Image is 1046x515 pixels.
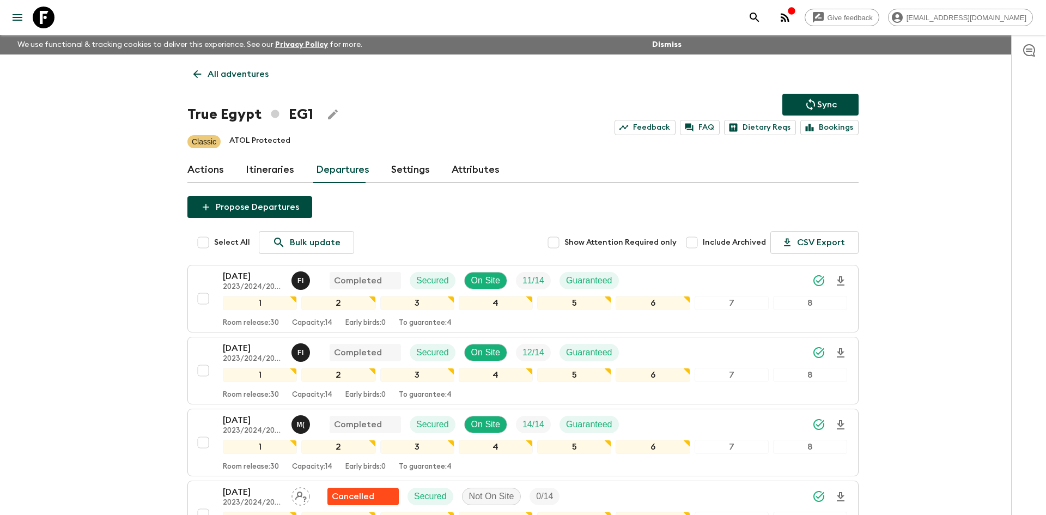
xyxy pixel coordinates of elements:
p: 14 / 14 [522,418,544,431]
div: 5 [537,296,611,310]
div: On Site [464,344,507,361]
div: 6 [616,368,690,382]
div: Trip Fill [530,488,560,505]
button: Propose Departures [187,196,312,218]
div: 4 [459,440,533,454]
div: 7 [695,440,769,454]
button: [DATE]2023/2024/2025Faten IbrahimCompletedSecuredOn SiteTrip FillGuaranteed12345678Room release:3... [187,337,859,404]
p: [DATE] [223,414,283,427]
svg: Download Onboarding [834,347,847,360]
div: Secured [410,272,455,289]
svg: Download Onboarding [834,419,847,432]
div: On Site [464,416,507,433]
p: Completed [334,418,382,431]
p: [DATE] [223,342,283,355]
p: Guaranteed [566,274,612,287]
a: FAQ [680,120,720,135]
div: 5 [537,440,611,454]
div: 8 [773,296,847,310]
span: Select All [214,237,250,248]
p: 0 / 14 [536,490,553,503]
div: 1 [223,440,297,454]
div: 1 [223,296,297,310]
div: [EMAIL_ADDRESS][DOMAIN_NAME] [888,9,1033,26]
h1: True Egypt EG1 [187,104,313,125]
p: We use functional & tracking cookies to deliver this experience. See our for more. [13,35,367,54]
button: CSV Export [770,231,859,254]
div: 3 [380,440,454,454]
p: Room release: 30 [223,319,279,328]
span: Include Archived [703,237,766,248]
p: To guarantee: 4 [399,319,452,328]
p: 2023/2024/2025 [223,283,283,292]
button: [DATE]2023/2024/2025Faten IbrahimCompletedSecuredOn SiteTrip FillGuaranteed12345678Room release:3... [187,265,859,332]
p: Room release: 30 [223,463,279,471]
svg: Synced Successfully [812,490,825,503]
a: Departures [316,157,369,183]
a: Privacy Policy [275,41,328,49]
div: 8 [773,440,847,454]
p: 2023/2024/2025 [223,499,283,507]
p: Room release: 30 [223,391,279,399]
p: Capacity: 14 [292,319,332,328]
p: On Site [471,274,500,287]
div: Secured [410,344,455,361]
p: Secured [414,490,447,503]
span: Faten Ibrahim [291,275,312,283]
p: Capacity: 14 [292,463,332,471]
div: Trip Fill [516,416,551,433]
span: Assign pack leader [291,490,310,499]
p: [DATE] [223,486,283,499]
span: [EMAIL_ADDRESS][DOMAIN_NAME] [901,14,1032,22]
span: Give feedback [822,14,879,22]
button: menu [7,7,28,28]
p: 2023/2024/2025 [223,355,283,363]
div: Secured [408,488,453,505]
p: 2023/2024/2025 [223,427,283,435]
div: 7 [695,296,769,310]
button: search adventures [744,7,765,28]
a: Give feedback [805,9,879,26]
a: Dietary Reqs [724,120,796,135]
p: [DATE] [223,270,283,283]
svg: Synced Successfully [812,274,825,287]
p: Not On Site [469,490,514,503]
svg: Download Onboarding [834,490,847,504]
div: Secured [410,416,455,433]
svg: Download Onboarding [834,275,847,288]
p: 12 / 14 [522,346,544,359]
p: On Site [471,418,500,431]
p: Sync [817,98,837,111]
a: Bookings [800,120,859,135]
button: Dismiss [649,37,684,52]
div: 4 [459,368,533,382]
p: Capacity: 14 [292,391,332,399]
svg: Synced Successfully [812,418,825,431]
div: 6 [616,296,690,310]
div: 4 [459,296,533,310]
p: 11 / 14 [522,274,544,287]
span: Migo (Maged) Nabil [291,419,312,427]
div: Trip Fill [516,344,551,361]
div: Trip Fill [516,272,551,289]
p: To guarantee: 4 [399,463,452,471]
p: Early birds: 0 [345,463,386,471]
div: Flash Pack cancellation [327,488,399,505]
button: [DATE]2023/2024/2025Migo (Maged) Nabil CompletedSecuredOn SiteTrip FillGuaranteed12345678Room rel... [187,409,859,476]
div: 2 [301,368,375,382]
div: On Site [464,272,507,289]
p: Classic [192,136,216,147]
p: Cancelled [332,490,374,503]
button: Edit Adventure Title [322,104,344,125]
a: Bulk update [259,231,354,254]
p: All adventures [208,68,269,81]
p: ATOL Protected [229,135,290,148]
p: Bulk update [290,236,340,249]
a: Actions [187,157,224,183]
div: 6 [616,440,690,454]
p: Early birds: 0 [345,391,386,399]
p: Secured [416,274,449,287]
p: Secured [416,346,449,359]
a: Itineraries [246,157,294,183]
div: 3 [380,368,454,382]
